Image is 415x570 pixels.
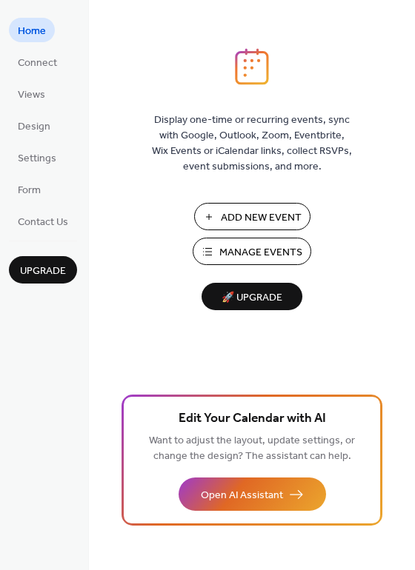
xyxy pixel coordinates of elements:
[179,409,326,429] span: Edit Your Calendar with AI
[18,24,46,39] span: Home
[9,177,50,201] a: Form
[18,215,68,230] span: Contact Us
[20,264,66,279] span: Upgrade
[9,145,65,170] a: Settings
[18,183,41,198] span: Form
[202,283,302,310] button: 🚀 Upgrade
[18,56,57,71] span: Connect
[9,81,54,106] a: Views
[18,119,50,135] span: Design
[149,431,355,466] span: Want to adjust the layout, update settings, or change the design? The assistant can help.
[221,210,302,226] span: Add New Event
[9,209,77,233] a: Contact Us
[9,113,59,138] a: Design
[9,50,66,74] a: Connect
[193,238,311,265] button: Manage Events
[18,87,45,103] span: Views
[210,288,293,308] span: 🚀 Upgrade
[179,477,326,511] button: Open AI Assistant
[9,256,77,284] button: Upgrade
[201,488,283,503] span: Open AI Assistant
[18,151,56,167] span: Settings
[219,245,302,261] span: Manage Events
[9,18,55,42] a: Home
[152,113,352,175] span: Display one-time or recurring events, sync with Google, Outlook, Zoom, Eventbrite, Wix Events or ...
[235,48,269,85] img: logo_icon.svg
[194,203,311,230] button: Add New Event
